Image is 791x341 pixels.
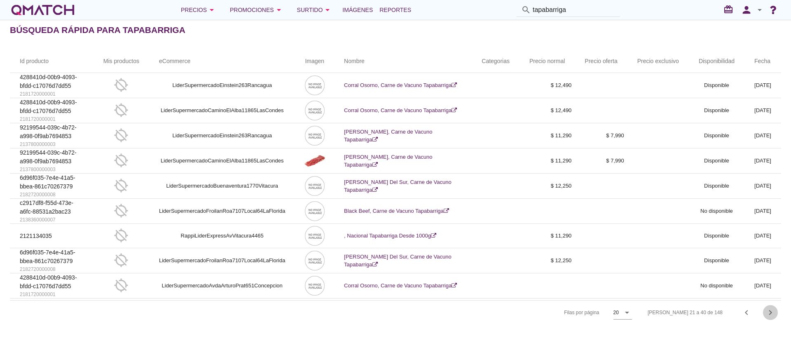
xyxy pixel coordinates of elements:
[10,24,185,37] h2: Búsqueda rápida para tapabarriga
[149,148,295,174] td: LiderSupermercadoCaminoElAlba11865LasCondes
[520,224,575,248] td: $ 11,290
[344,282,457,289] a: Corral Osorno, Carne de Vacuno Tapabarriga
[20,115,84,123] p: 2181720000001
[575,299,627,324] td: $ 7,990
[20,216,84,223] p: 2138360000007
[744,148,781,174] td: [DATE]
[114,78,129,92] i: gps_off
[149,224,295,248] td: RappiLiderExpressAvVitacura4465
[689,273,744,299] td: No disponible
[689,299,744,324] td: Disponible
[379,5,411,15] span: Reportes
[344,208,449,214] a: Black Beef, Carne de Vacuno Tapabarriga
[20,166,84,173] p: 2137800000003
[230,5,284,15] div: Promociones
[575,50,627,73] th: Precio oferta: Not sorted.
[20,73,84,90] p: 4288410d-00b9-4093-bfdd-c17076d7dd55
[482,301,632,325] div: Filas por página
[520,123,575,148] td: $ 11,290
[689,148,744,174] td: Disponible
[207,5,217,15] i: arrow_drop_down
[738,4,755,16] i: person
[149,273,295,299] td: LiderSupermercadoAvdaArturoPrat651Concepcion
[94,50,149,73] th: Mis productos: Not sorted.
[344,82,457,88] a: Corral Osorno, Carne de Vacuno Tapabarriga
[627,50,689,73] th: Precio exclusivo: Not sorted.
[20,248,84,266] p: 6d96f035-7e4e-41a5-bbea-861c70267379
[323,5,332,15] i: arrow_drop_down
[20,141,84,148] p: 2137800000003
[297,5,333,15] div: Surtido
[744,123,781,148] td: [DATE]
[520,148,575,174] td: $ 11,290
[575,123,627,148] td: $ 7,990
[520,50,575,73] th: Precio normal: Not sorted.
[20,199,84,216] p: c2917df8-f55d-473e-a6fc-88531a2bac23
[520,73,575,98] td: $ 12,490
[344,154,432,168] a: [PERSON_NAME], Carne de Vacuno Tapabarriga
[149,174,295,199] td: LiderSupermercadoBuenaventura1770Vitacura
[744,98,781,123] td: [DATE]
[744,224,781,248] td: [DATE]
[520,174,575,199] td: $ 12,250
[149,73,295,98] td: LiderSupermercadoEinstein263Rancagua
[739,305,754,320] button: Previous page
[689,174,744,199] td: Disponible
[744,299,781,324] td: [DATE]
[648,309,723,316] div: [PERSON_NAME] 21 a 40 de 148
[744,273,781,299] td: [DATE]
[744,199,781,224] td: [DATE]
[20,266,84,273] p: 2182720000008
[149,50,295,73] th: eCommerce: Not sorted.
[533,3,615,16] input: Buscar productos
[10,50,94,73] th: Id producto: Not sorted.
[689,50,744,73] th: Disponibilidad: Not sorted.
[334,50,472,73] th: Nombre: Not sorted.
[689,98,744,123] td: Disponible
[114,253,129,268] i: gps_off
[149,199,295,224] td: LiderSupermercadoFroilanRoa7107Local64LaFlorida
[472,50,520,73] th: Categorias: Not sorted.
[223,2,290,18] button: Promociones
[339,2,376,18] a: Imágenes
[20,191,84,198] p: 2182720000008
[744,248,781,273] td: [DATE]
[344,254,452,268] a: [PERSON_NAME] Del Sur, Carne de Vacuno Tapabarriga
[613,309,619,316] div: 20
[149,248,295,273] td: LiderSupermercadoFroilanRoa7107Local64LaFlorida
[20,273,84,291] p: 4288410d-00b9-4093-bfdd-c17076d7dd55
[622,308,632,317] i: arrow_drop_down
[20,291,84,298] p: 2181720000001
[114,203,129,218] i: gps_off
[763,305,778,320] button: Next page
[149,299,295,324] td: LiderSupermercadoGabrielaMistral02621Temuco
[20,98,84,115] p: 4288410d-00b9-4093-bfdd-c17076d7dd55
[689,248,744,273] td: Disponible
[295,50,334,73] th: Imagen: Not sorted.
[290,2,339,18] button: Surtido
[744,50,781,73] th: Fecha: Not sorted.
[20,123,84,141] p: 92199544-039c-4b72-a998-0f9ab7694853
[744,73,781,98] td: [DATE]
[114,103,129,118] i: gps_off
[114,153,129,168] i: gps_off
[114,128,129,143] i: gps_off
[181,5,217,15] div: Precios
[20,299,84,316] p: 92199544-039c-4b72-a998-0f9ab7694853
[344,129,432,143] a: [PERSON_NAME], Carne de Vacuno Tapabarriga
[342,5,373,15] span: Imágenes
[755,5,765,15] i: arrow_drop_down
[575,148,627,174] td: $ 7,990
[20,174,84,191] p: 6d96f035-7e4e-41a5-bbea-861c70267379
[10,2,76,18] a: white-qmatch-logo
[274,5,284,15] i: arrow_drop_down
[689,73,744,98] td: Disponible
[20,148,84,166] p: 92199544-039c-4b72-a998-0f9ab7694853
[344,233,436,239] a: , Nacional Tapabarriga Desde 1000g
[20,90,84,98] p: 2181720000001
[689,224,744,248] td: Disponible
[689,199,744,224] td: No disponible
[114,228,129,243] i: gps_off
[149,98,295,123] td: LiderSupermercadoCaminoElAlba11865LasCondes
